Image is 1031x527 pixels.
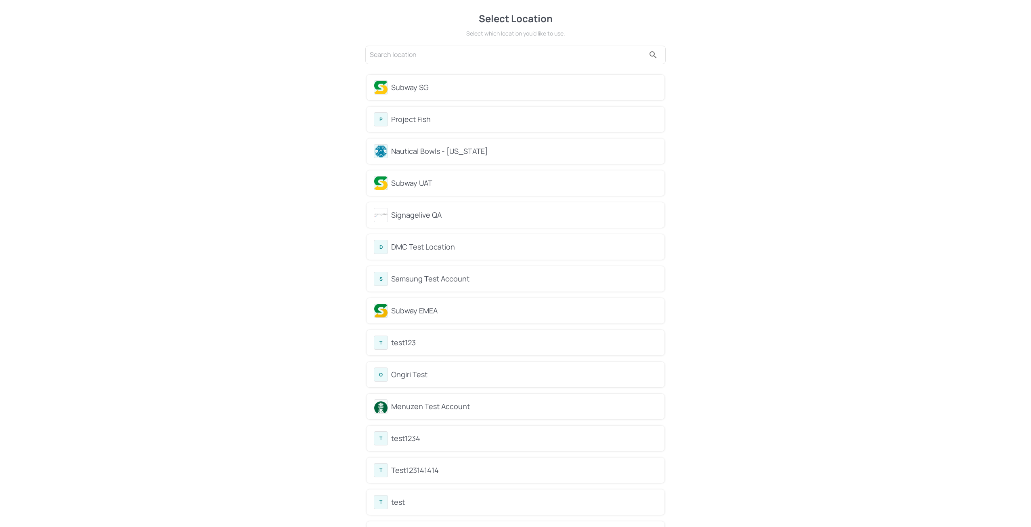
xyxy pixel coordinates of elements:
[374,145,388,158] img: avatar
[391,401,657,412] div: Menuzen Test Account
[391,305,657,316] div: Subway EMEA
[391,465,657,476] div: Test123141414
[391,178,657,189] div: Subway UAT
[364,29,667,38] div: Select which location you’d like to use.
[374,463,388,477] div: T
[391,369,657,380] div: Ongiri Test
[391,241,657,252] div: DMC Test Location
[391,210,657,220] div: Signagelive QA
[374,304,388,317] img: avatar
[391,337,657,348] div: test123
[374,81,388,94] img: avatar
[645,47,661,63] button: search
[374,240,388,254] div: D
[374,176,388,190] img: avatar
[374,272,388,286] div: S
[391,146,657,157] div: Nautical Bowls - [US_STATE]
[391,114,657,125] div: Project Fish
[391,497,657,508] div: test
[391,273,657,284] div: Samsung Test Account
[364,11,667,26] div: Select Location
[374,112,388,126] div: P
[374,367,388,382] div: O
[374,431,388,445] div: T
[374,400,388,413] img: avatar
[391,82,657,93] div: Subway SG
[391,433,657,444] div: test1234
[374,495,388,509] div: T
[374,336,388,350] div: T
[370,48,645,61] input: Search location
[374,208,388,222] img: avatar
